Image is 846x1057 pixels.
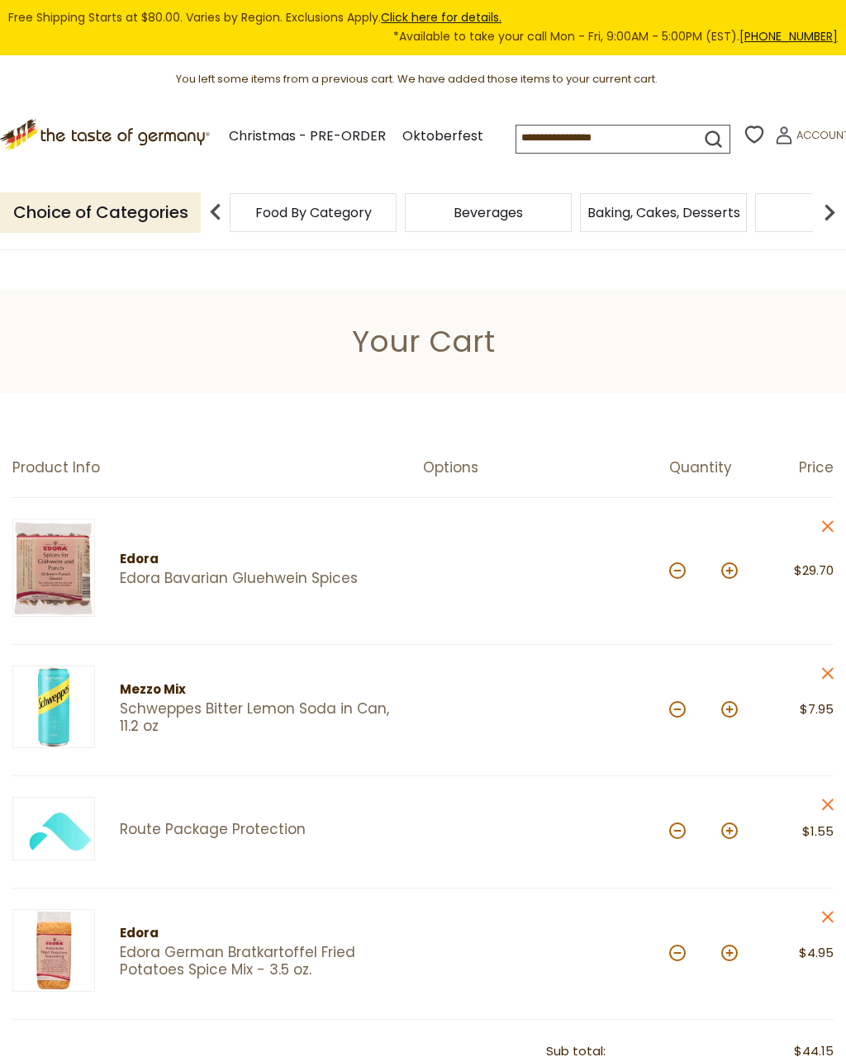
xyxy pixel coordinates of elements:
div: Product Info [12,459,423,476]
a: [PHONE_NUMBER] [739,28,838,45]
div: Edora [120,923,394,944]
span: $7.95 [800,700,834,718]
div: Mezzo Mix [120,680,394,700]
div: Price [752,459,834,476]
img: Edora Gluehwein Spices [12,519,95,617]
a: Edora Bavarian Gluehwein Spices [120,570,394,587]
a: Oktoberfest [402,126,483,148]
span: *Available to take your call Mon - Fri, 9:00AM - 5:00PM (EST). [393,27,838,46]
img: Edora German Bratkartoffel Fried Potatoes Spice Mix [12,909,95,992]
a: Route Package Protection [120,821,394,838]
span: $1.55 [802,822,834,840]
a: Beverages [454,206,523,219]
h1: Your Cart [51,323,795,360]
a: Baking, Cakes, Desserts [587,206,740,219]
span: $4.95 [799,944,834,961]
img: previous arrow [199,196,232,229]
a: Click here for details. [381,9,501,26]
div: Quantity [669,459,751,476]
img: Green Package Protection [12,797,95,860]
div: Edora [120,549,394,570]
div: Options [423,459,669,476]
a: Schweppes Bitter Lemon Soda in Can, 11.2 oz [120,700,394,736]
a: Christmas - PRE-ORDER [229,126,386,148]
a: Food By Category [255,206,372,219]
img: next arrow [813,196,846,229]
img: Schweppes Bitter Lemon Soda in Can, 11.2 oz [12,666,95,748]
span: $29.70 [794,562,834,579]
div: Free Shipping Starts at $80.00. Varies by Region. Exclusions Apply. [8,8,838,47]
a: Edora German Bratkartoffel Fried Potatoes Spice Mix - 3.5 oz. [120,944,394,979]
